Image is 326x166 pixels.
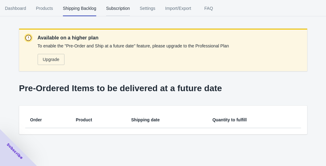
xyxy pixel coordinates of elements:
[6,142,24,160] span: Subscribe
[201,0,217,16] span: FAQ
[43,57,60,62] span: Upgrade
[131,117,160,122] span: Shipping date
[76,117,92,122] span: Product
[165,0,191,16] span: Import/Export
[106,0,130,16] span: Subscription
[30,117,42,122] span: Order
[38,43,229,49] p: To enable the "Pre-Order and Ship at a future date" feature, please upgrade to the Professional Plan
[19,83,307,93] p: Pre-Ordered Items to be delivered at a future date
[38,54,65,65] button: Upgrade
[140,0,155,16] span: Settings
[36,0,53,16] span: Products
[213,117,247,122] span: Quantity to fulfill
[38,34,229,42] p: Available on a higher plan
[5,0,26,16] span: Dashboard
[63,0,96,16] span: Shipping Backlog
